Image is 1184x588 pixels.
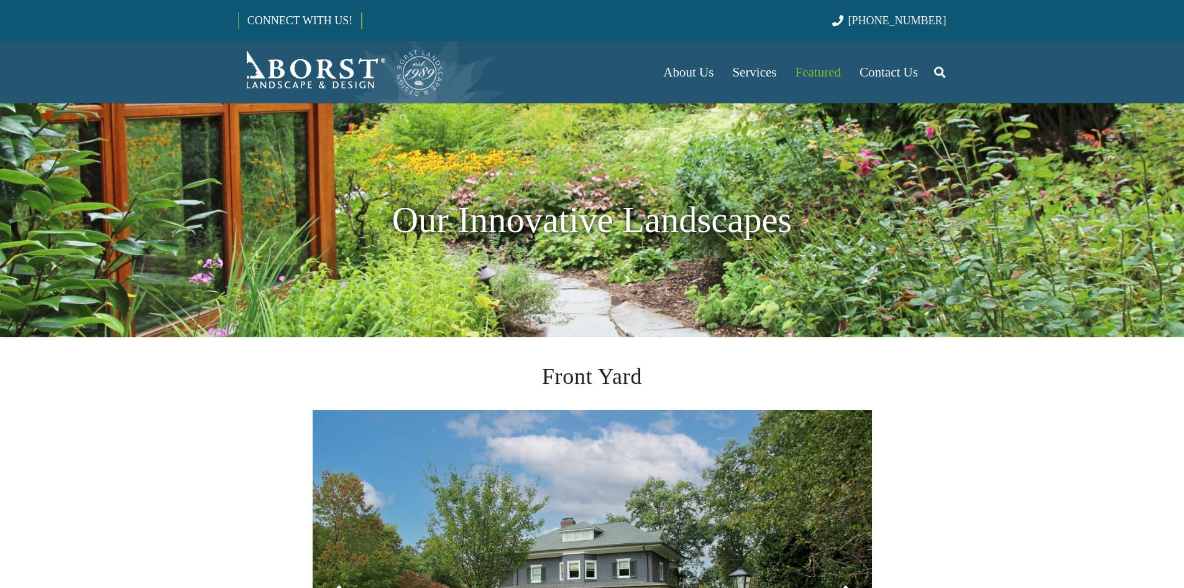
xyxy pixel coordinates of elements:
[663,65,714,80] span: About Us
[796,65,841,80] span: Featured
[238,47,444,97] a: Borst-Logo
[832,14,946,27] a: [PHONE_NUMBER]
[860,65,918,80] span: Contact Us
[732,65,776,80] span: Services
[723,41,786,103] a: Services
[239,6,361,35] a: CONNECT WITH US!
[786,41,850,103] a: Featured
[848,14,947,27] span: [PHONE_NUMBER]
[850,41,927,103] a: Contact Us
[654,41,723,103] a: About Us
[927,57,952,88] a: Search
[238,193,947,248] h1: Our Innovative Landscapes
[313,360,872,393] h2: Front Yard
